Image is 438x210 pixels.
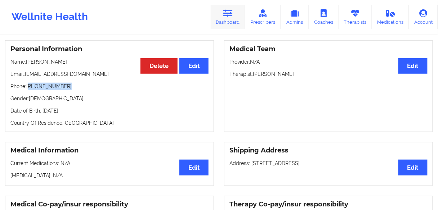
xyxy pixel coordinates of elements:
button: Edit [398,160,428,175]
button: Delete [140,58,178,74]
button: Edit [398,58,428,74]
p: Phone: [PHONE_NUMBER] [10,83,209,90]
a: Medications [372,5,409,29]
a: Dashboard [211,5,245,29]
a: Prescribers [245,5,281,29]
h3: Medical Co-pay/insur responsibility [10,200,209,209]
h3: Shipping Address [229,146,428,155]
p: [MEDICAL_DATA]: N/A [10,172,209,179]
a: Coaches [309,5,339,29]
p: Gender: [DEMOGRAPHIC_DATA] [10,95,209,102]
h3: Therapy Co-pay/insur responsibility [229,200,428,209]
a: Account [409,5,438,29]
p: Therapist: [PERSON_NAME] [229,70,428,78]
p: Name: [PERSON_NAME] [10,58,209,65]
button: Edit [179,58,209,74]
p: Current Medications: N/A [10,160,209,167]
h3: Medical Team [229,45,428,53]
h3: Medical Information [10,146,209,155]
a: Therapists [339,5,372,29]
a: Admins [281,5,309,29]
p: Date of Birth: [DATE] [10,107,209,114]
p: Country Of Residence: [GEOGRAPHIC_DATA] [10,119,209,127]
h3: Personal Information [10,45,209,53]
p: Provider: N/A [229,58,428,65]
p: Address: [STREET_ADDRESS] [229,160,428,167]
button: Edit [179,160,209,175]
p: Email: [EMAIL_ADDRESS][DOMAIN_NAME] [10,70,209,78]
